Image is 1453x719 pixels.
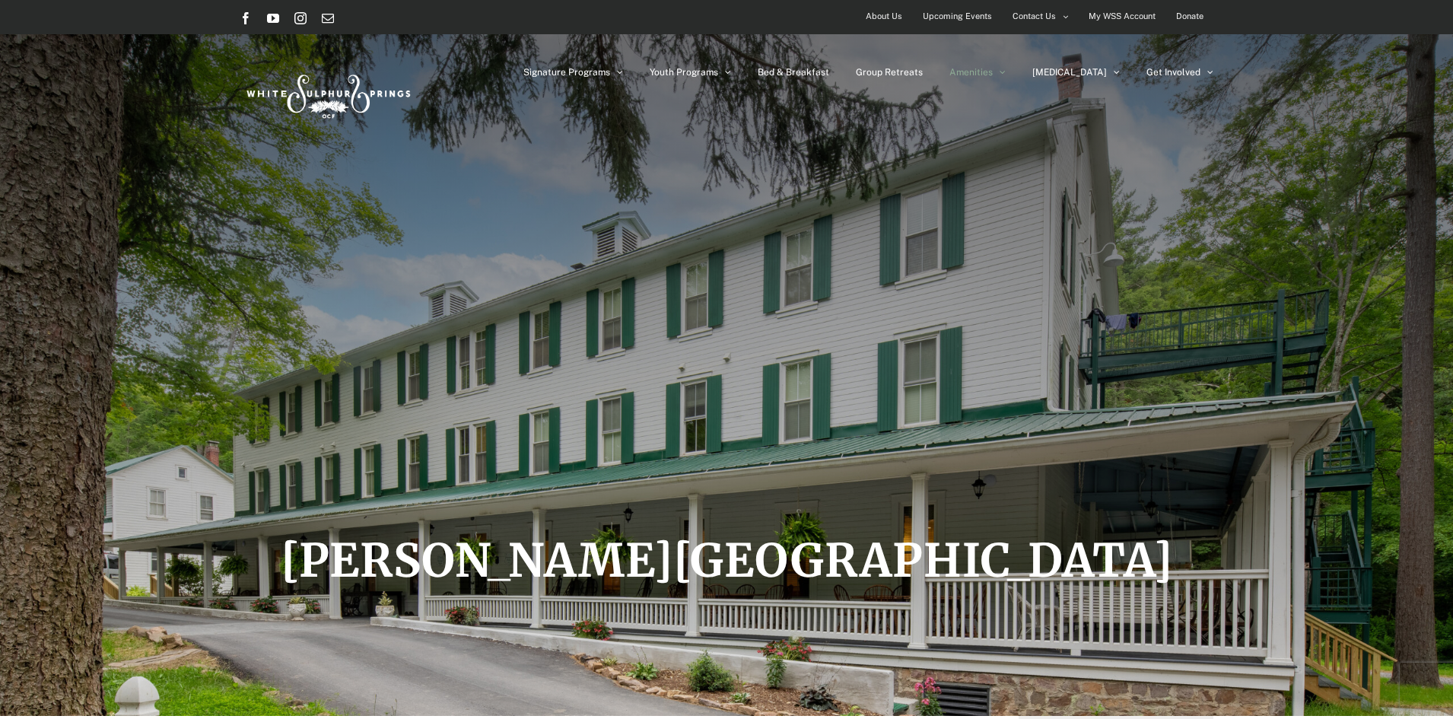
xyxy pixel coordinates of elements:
img: White Sulphur Springs Logo [240,58,415,129]
a: Facebook [240,12,252,24]
a: Amenities [949,34,1006,110]
span: Get Involved [1146,68,1200,77]
span: Youth Programs [650,68,718,77]
span: Bed & Breakfast [758,68,829,77]
span: Upcoming Events [923,5,992,27]
span: Group Retreats [856,68,923,77]
span: Donate [1176,5,1203,27]
a: Bed & Breakfast [758,34,829,110]
a: Group Retreats [856,34,923,110]
a: Instagram [294,12,307,24]
a: [MEDICAL_DATA] [1032,34,1120,110]
a: Email [322,12,334,24]
span: Contact Us [1013,5,1056,27]
nav: Main Menu [523,34,1213,110]
a: Get Involved [1146,34,1213,110]
span: Signature Programs [523,68,610,77]
a: Signature Programs [523,34,623,110]
span: [MEDICAL_DATA] [1032,68,1107,77]
span: My WSS Account [1089,5,1156,27]
span: [PERSON_NAME][GEOGRAPHIC_DATA] [281,532,1173,589]
a: YouTube [267,12,279,24]
span: About Us [866,5,902,27]
a: Youth Programs [650,34,731,110]
span: Amenities [949,68,993,77]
